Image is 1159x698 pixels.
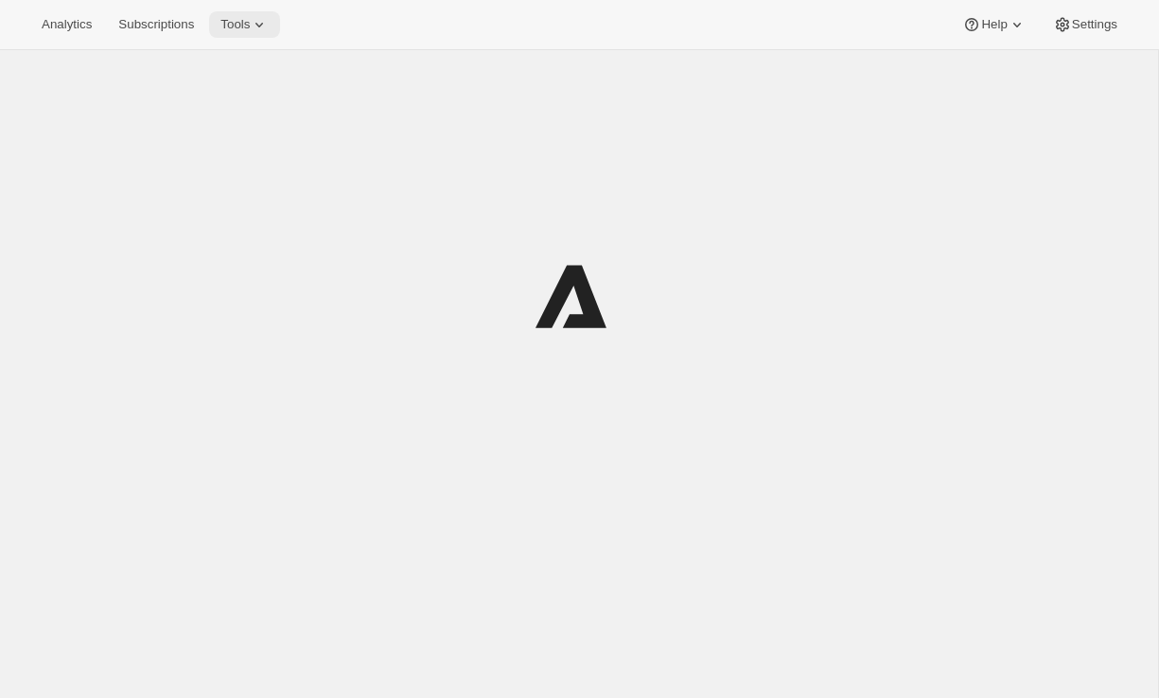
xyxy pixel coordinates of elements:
span: Subscriptions [118,17,194,32]
button: Subscriptions [107,11,205,38]
span: Settings [1072,17,1117,32]
span: Analytics [42,17,92,32]
button: Settings [1042,11,1129,38]
span: Tools [220,17,250,32]
button: Help [951,11,1037,38]
button: Analytics [30,11,103,38]
button: Tools [209,11,280,38]
span: Help [981,17,1007,32]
